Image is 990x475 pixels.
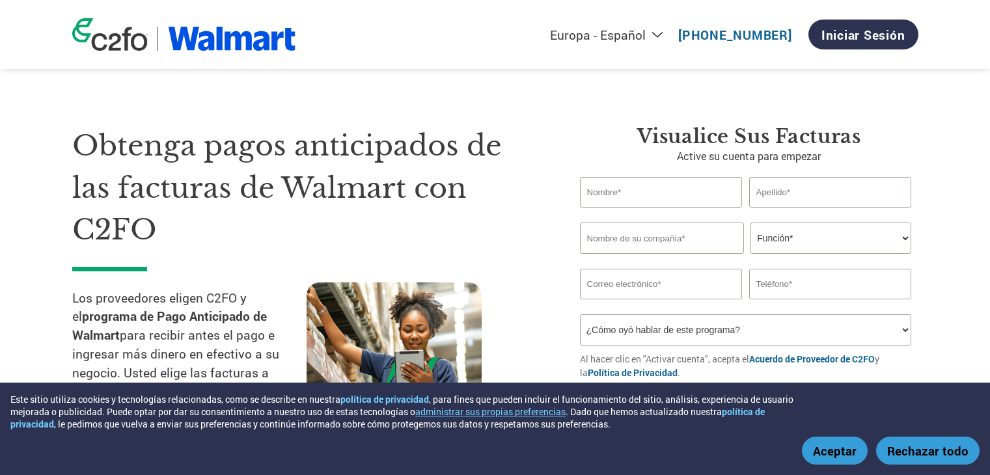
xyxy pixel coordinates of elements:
a: Política de Privacidad [588,366,678,379]
button: Aceptar [802,437,868,465]
h1: Obtenga pagos anticipados de las facturas de Walmart con C2FO [72,125,541,251]
a: Iniciar sesión [808,20,918,49]
div: Inavlid Email Address [580,301,743,309]
div: Invalid last name or last name is too long [749,209,912,217]
a: política de privacidad [340,393,429,405]
div: Invalid company name or company name is too long [580,255,912,264]
input: Teléfono* [749,269,912,299]
input: Apellido* [749,177,912,208]
select: Title/Role [750,223,911,254]
h3: Visualice sus facturas [580,125,918,148]
button: Rechazar todo [876,437,980,465]
button: administrar sus propias preferencias [415,405,566,418]
input: Nombre de su compañía* [580,223,744,254]
p: Active su cuenta para empezar [580,148,918,164]
a: Acuerdo de Proveedor de C2FO [749,353,875,365]
a: [PHONE_NUMBER] [678,27,792,43]
input: Invalid Email format [580,269,743,299]
div: Inavlid Phone Number [749,301,912,309]
div: Invalid first name or first name is too long [580,209,743,217]
strong: programa de Pago Anticipado de Walmart [72,308,267,343]
input: Nombre* [580,177,743,208]
img: supply chain worker [307,282,482,411]
div: Este sitio utiliza cookies y tecnologías relacionadas, como se describe en nuestra , para fines q... [10,393,810,430]
img: Walmart [168,27,296,51]
p: Al hacer clic en "Activar cuenta", acepta el y la . [580,352,918,379]
a: política de privacidad [10,405,765,430]
img: c2fo logo [72,18,148,51]
p: Los proveedores eligen C2FO y el para recibir antes el pago e ingresar más dinero en efectivo a s... [72,289,307,401]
